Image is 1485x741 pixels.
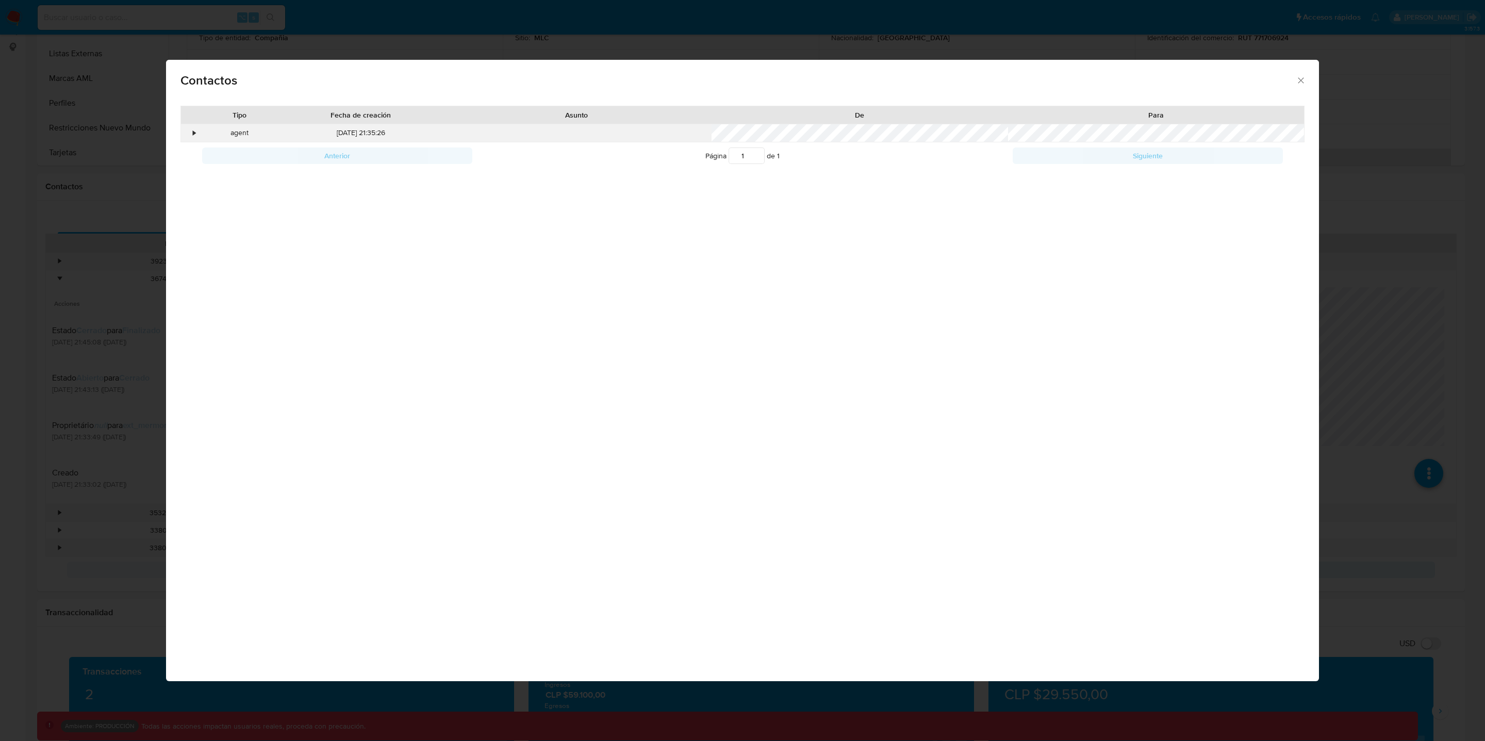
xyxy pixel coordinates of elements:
span: Página de [705,147,780,164]
div: Asunto [449,110,704,120]
span: 1 [777,151,780,161]
button: close [1296,75,1305,85]
div: agent [199,124,280,142]
span: Contactos [180,74,1296,87]
button: Anterior [202,147,472,164]
button: Siguiente [1013,147,1283,164]
div: Para [1015,110,1297,120]
div: Tipo [206,110,273,120]
div: Fecha de creación [287,110,434,120]
div: • [193,128,196,138]
div: De [718,110,1000,120]
div: [DATE] 21:35:26 [280,124,442,142]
